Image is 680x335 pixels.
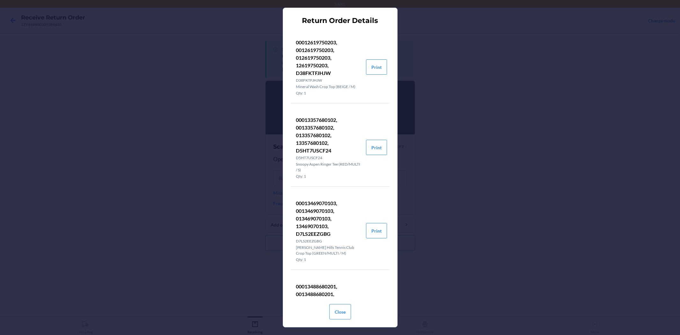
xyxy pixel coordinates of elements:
[296,39,361,77] p: 00012619750203, 0012619750203, 012619750203, 12619750203, D38FKTFJHJW
[296,199,361,238] p: 00013469070103, 0013469070103, 013469070103, 13469070103, D7LS2EEZGBG
[366,140,387,155] button: Print
[366,59,387,75] button: Print
[296,161,361,173] p: Snoopy Aspen Ringer Tee (RED/MULTI / S)
[296,84,361,90] p: Mineral Wash Crop Top (BEIGE / M)
[296,116,361,154] p: 00013357680102, 0013357680102, 013357680102, 13357680102, D5HT7USCF24
[296,245,361,256] p: [PERSON_NAME] Hills Tennis Club Crop Top (GREEN/MULTI / M)
[296,174,361,179] p: Qty: 1
[296,283,361,321] p: 00013488680201, 0013488680201, 013488680201, 13488680201, D8K67FYS3P5
[296,238,361,244] p: D7LS2EEZGBG
[296,257,361,263] p: Qty: 1
[296,78,361,83] p: D38FKTFJHJW
[302,16,378,26] h2: Return Order Details
[296,155,361,161] p: D5HT7USCF24
[296,90,361,96] p: Qty: 1
[329,304,351,319] button: Close
[366,223,387,238] button: Print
